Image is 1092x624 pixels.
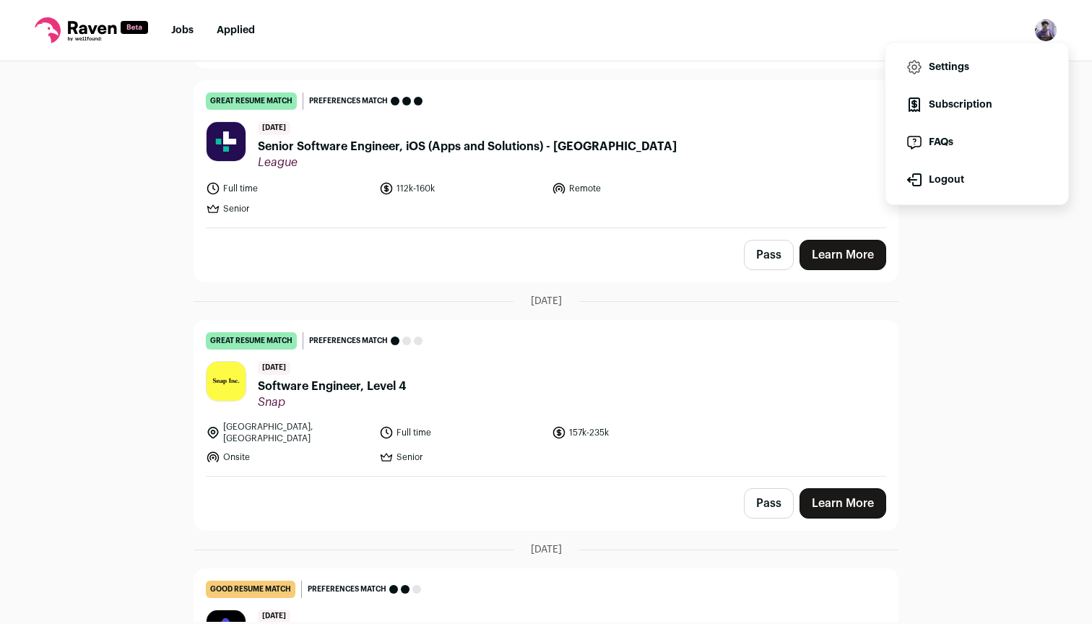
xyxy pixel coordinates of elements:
[207,122,246,161] img: 55272cf996e3c7e84e2c46140c7b284ab98351146fb94d8189c1703be6758d66.jpg
[552,421,716,444] li: 157k-235k
[171,25,194,35] a: Jobs
[207,362,246,401] img: 99c48d78a97eea7b9e1a8d27914876bdc8eec497a763b35d7882cad842f1a536.jpg
[206,581,295,598] div: good resume match
[258,138,677,155] span: Senior Software Engineer, iOS (Apps and Solutions) - [GEOGRAPHIC_DATA]
[206,181,370,196] li: Full time
[744,488,794,519] button: Pass
[897,125,1057,160] a: FAQs
[379,450,544,464] li: Senior
[799,240,886,270] a: Learn More
[194,321,898,476] a: great resume match Preferences match [DATE] Software Engineer, Level 4 Snap [GEOGRAPHIC_DATA], [G...
[1034,19,1057,42] button: Open dropdown
[531,542,562,557] span: [DATE]
[531,294,562,308] span: [DATE]
[309,94,388,108] span: Preferences match
[258,155,677,170] span: League
[217,25,255,35] a: Applied
[799,488,886,519] a: Learn More
[206,421,370,444] li: [GEOGRAPHIC_DATA], [GEOGRAPHIC_DATA]
[379,181,544,196] li: 112k-160k
[1034,19,1057,42] img: 927106-medium_jpg
[309,334,388,348] span: Preferences match
[206,92,297,110] div: great resume match
[308,582,386,597] span: Preferences match
[552,181,716,196] li: Remote
[744,240,794,270] button: Pass
[206,332,297,350] div: great resume match
[379,421,544,444] li: Full time
[194,81,898,227] a: great resume match Preferences match [DATE] Senior Software Engineer, iOS (Apps and Solutions) - ...
[897,50,1057,84] a: Settings
[206,450,370,464] li: Onsite
[258,395,406,409] span: Snap
[897,162,1057,197] button: Logout
[258,121,290,135] span: [DATE]
[258,361,290,375] span: [DATE]
[258,378,406,395] span: Software Engineer, Level 4
[206,201,370,216] li: Senior
[897,87,1057,122] a: Subscription
[258,610,290,623] span: [DATE]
